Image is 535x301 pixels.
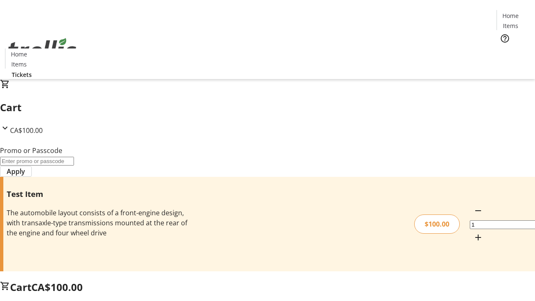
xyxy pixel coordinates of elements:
a: Items [5,60,32,69]
a: Tickets [5,70,38,79]
button: Increment by one [470,229,487,246]
span: Tickets [503,48,523,57]
span: Items [503,21,518,30]
a: Home [497,11,524,20]
img: Orient E2E Organization d5sCwGF6H7's Logo [5,29,79,71]
span: Home [11,50,27,59]
span: CA$100.00 [10,126,43,135]
div: $100.00 [414,214,460,234]
a: Home [5,50,32,59]
button: Help [497,30,513,47]
span: Tickets [12,70,32,79]
h3: Test Item [7,188,189,200]
span: CA$100.00 [31,280,83,294]
a: Items [497,21,524,30]
button: Decrement by one [470,202,487,219]
span: Apply [7,166,25,176]
span: Items [11,60,27,69]
div: The automobile layout consists of a front-engine design, with transaxle-type transmissions mounte... [7,208,189,238]
a: Tickets [497,48,530,57]
span: Home [502,11,519,20]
